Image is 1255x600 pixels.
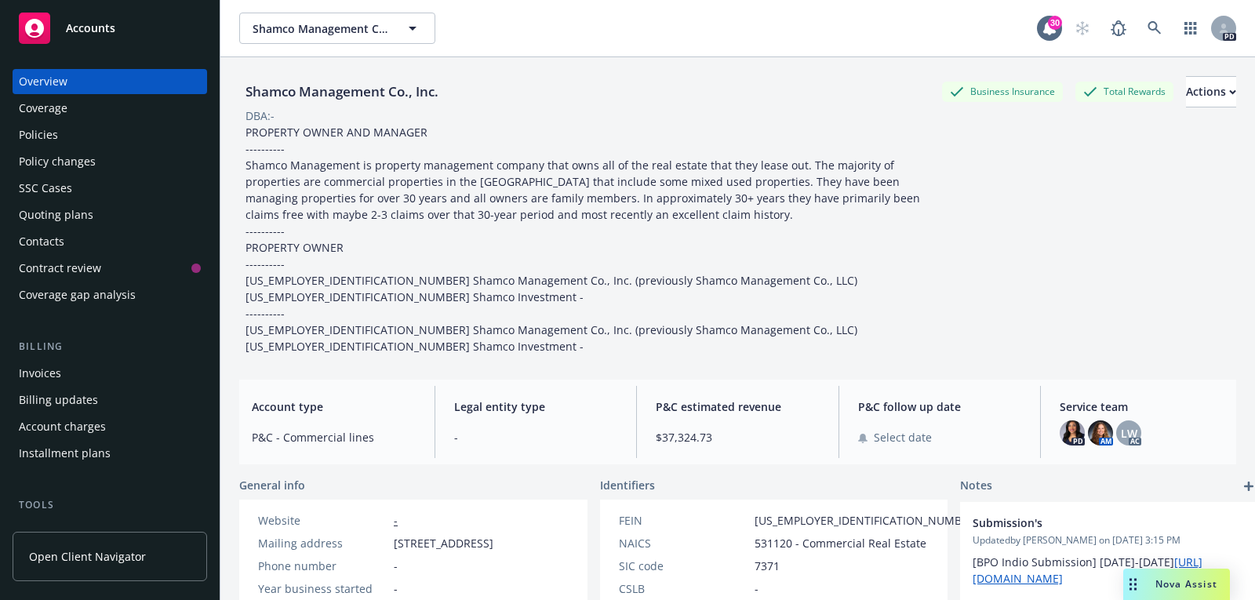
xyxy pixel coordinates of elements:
[1103,13,1134,44] a: Report a Bug
[1123,569,1143,600] div: Drag to move
[246,107,275,124] div: DBA: -
[13,202,207,227] a: Quoting plans
[755,580,758,597] span: -
[656,429,820,445] span: $37,324.73
[454,398,618,415] span: Legal entity type
[1139,13,1170,44] a: Search
[1060,420,1085,445] img: photo
[13,339,207,355] div: Billing
[258,580,387,597] div: Year business started
[19,414,106,439] div: Account charges
[619,535,748,551] div: NAICS
[19,96,67,121] div: Coverage
[619,512,748,529] div: FEIN
[19,441,111,466] div: Installment plans
[13,441,207,466] a: Installment plans
[258,535,387,551] div: Mailing address
[13,6,207,50] a: Accounts
[13,229,207,254] a: Contacts
[19,176,72,201] div: SSC Cases
[394,580,398,597] span: -
[656,398,820,415] span: P&C estimated revenue
[755,512,979,529] span: [US_EMPLOYER_IDENTIFICATION_NUMBER]
[258,512,387,529] div: Website
[394,558,398,574] span: -
[1075,82,1173,101] div: Total Rewards
[253,20,388,37] span: Shamco Management Co., Inc.
[874,429,932,445] span: Select date
[19,202,93,227] div: Quoting plans
[239,477,305,493] span: General info
[19,256,101,281] div: Contract review
[13,414,207,439] a: Account charges
[19,69,67,94] div: Overview
[600,477,655,493] span: Identifiers
[13,361,207,386] a: Invoices
[19,361,61,386] div: Invoices
[13,256,207,281] a: Contract review
[19,229,64,254] div: Contacts
[619,558,748,574] div: SIC code
[13,149,207,174] a: Policy changes
[1155,577,1217,591] span: Nova Assist
[13,282,207,307] a: Coverage gap analysis
[1060,398,1224,415] span: Service team
[13,387,207,413] a: Billing updates
[13,69,207,94] a: Overview
[454,429,618,445] span: -
[1067,13,1098,44] a: Start snowing
[973,515,1205,531] span: Submission's
[258,558,387,574] div: Phone number
[19,387,98,413] div: Billing updates
[29,548,146,565] span: Open Client Navigator
[973,533,1246,547] span: Updated by [PERSON_NAME] on [DATE] 3:15 PM
[13,122,207,147] a: Policies
[13,176,207,201] a: SSC Cases
[246,125,923,354] span: PROPERTY OWNER AND MANAGER ---------- Shamco Management is property management company that owns ...
[1088,420,1113,445] img: photo
[1121,425,1137,442] span: LW
[19,149,96,174] div: Policy changes
[252,429,416,445] span: P&C - Commercial lines
[942,82,1063,101] div: Business Insurance
[1048,16,1062,30] div: 30
[252,398,416,415] span: Account type
[394,535,493,551] span: [STREET_ADDRESS]
[1186,76,1236,107] button: Actions
[1186,77,1236,107] div: Actions
[973,554,1246,587] p: [BPO Indio Submission] [DATE]-[DATE]
[239,13,435,44] button: Shamco Management Co., Inc.
[19,122,58,147] div: Policies
[239,82,445,102] div: Shamco Management Co., Inc.
[755,535,926,551] span: 531120 - Commercial Real Estate
[394,513,398,528] a: -
[755,558,780,574] span: 7371
[619,580,748,597] div: CSLB
[858,398,1022,415] span: P&C follow up date
[19,282,136,307] div: Coverage gap analysis
[1123,569,1230,600] button: Nova Assist
[13,96,207,121] a: Coverage
[1175,13,1206,44] a: Switch app
[960,477,992,496] span: Notes
[13,497,207,513] div: Tools
[66,22,115,35] span: Accounts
